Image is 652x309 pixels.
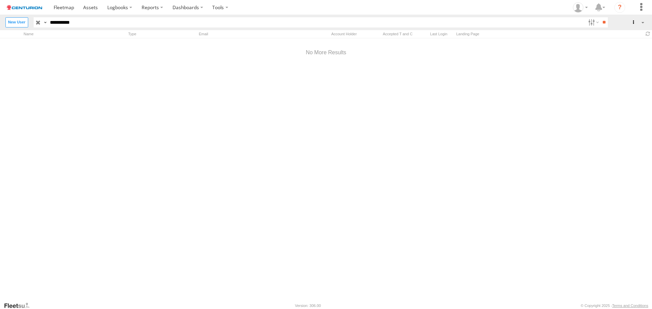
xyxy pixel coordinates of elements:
a: Terms and Conditions [612,304,648,308]
label: Create New User [5,17,28,27]
i: ? [614,2,625,13]
div: John Maglantay [570,2,590,13]
div: Name [22,31,124,37]
div: Landing Page [454,31,641,37]
div: Account Holder [319,31,369,37]
a: Visit our Website [4,302,35,309]
div: Last Login [426,31,452,37]
img: logo.svg [7,5,42,10]
div: Has user accepted Terms and Conditions [372,31,423,37]
div: © Copyright 2025 - [581,304,648,308]
label: Search Filter Options [585,17,600,27]
div: Email [197,31,316,37]
span: Refresh [644,31,652,37]
div: Type [126,31,194,37]
div: Version: 306.00 [295,304,321,308]
label: Search Query [42,17,48,27]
